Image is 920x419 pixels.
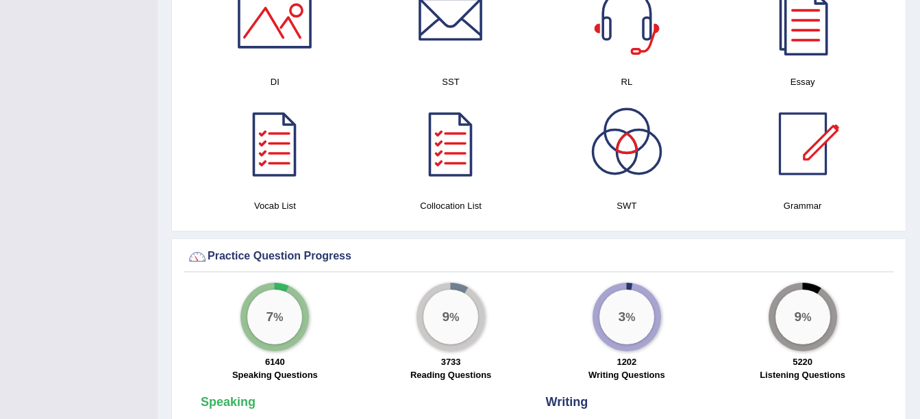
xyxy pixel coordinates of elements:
h4: Essay [721,75,884,89]
h4: DI [194,75,356,89]
h4: Collocation List [370,199,532,213]
big: 9 [443,309,450,325]
label: Speaking Questions [232,368,318,381]
h4: SWT [546,199,708,213]
h4: Vocab List [194,199,356,213]
strong: Writing [546,395,588,409]
big: 7 [266,309,274,325]
strong: 3733 [441,357,461,367]
div: % [599,290,654,344]
div: % [247,290,302,344]
h4: Grammar [721,199,884,213]
strong: Speaking [201,395,256,409]
big: 3 [618,309,625,325]
div: % [423,290,478,344]
strong: 5220 [793,357,812,367]
div: % [775,290,830,344]
label: Writing Questions [588,368,665,381]
strong: 1202 [617,357,636,367]
h4: RL [546,75,708,89]
strong: 6140 [265,357,285,367]
h4: SST [370,75,532,89]
label: Listening Questions [760,368,845,381]
big: 9 [794,309,801,325]
div: Practice Question Progress [187,246,891,267]
label: Reading Questions [410,368,491,381]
